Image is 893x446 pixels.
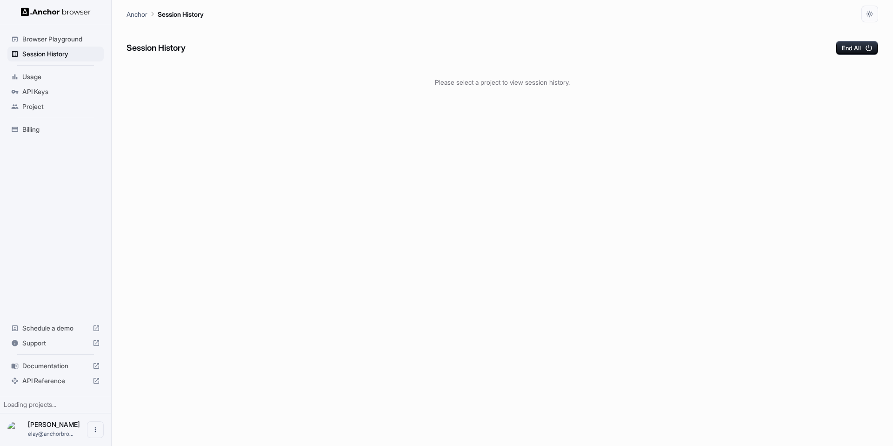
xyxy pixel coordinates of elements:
[7,321,104,336] div: Schedule a demo
[22,338,89,348] span: Support
[87,421,104,438] button: Open menu
[22,49,100,59] span: Session History
[22,34,100,44] span: Browser Playground
[7,358,104,373] div: Documentation
[7,336,104,351] div: Support
[22,102,100,111] span: Project
[158,9,204,19] p: Session History
[7,47,104,61] div: Session History
[22,324,89,333] span: Schedule a demo
[7,32,104,47] div: Browser Playground
[7,122,104,137] div: Billing
[22,376,89,385] span: API Reference
[21,7,91,16] img: Anchor Logo
[22,361,89,371] span: Documentation
[836,41,878,55] button: End All
[7,373,104,388] div: API Reference
[22,72,100,81] span: Usage
[22,87,100,96] span: API Keys
[7,421,24,438] img: Elay Gelbart
[4,400,107,409] div: Loading projects...
[127,41,186,55] h6: Session History
[7,99,104,114] div: Project
[127,9,204,19] nav: breadcrumb
[127,9,147,19] p: Anchor
[7,84,104,99] div: API Keys
[28,430,73,437] span: elay@anchorbrowser.io
[28,420,80,428] span: Elay Gelbart
[127,77,878,87] p: Please select a project to view session history.
[7,69,104,84] div: Usage
[22,125,100,134] span: Billing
